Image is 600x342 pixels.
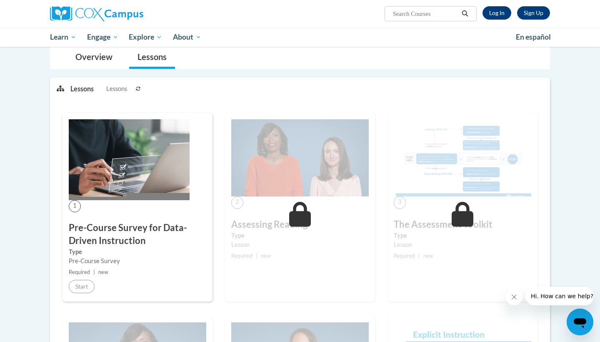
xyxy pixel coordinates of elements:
[506,289,522,305] iframe: Close message
[261,253,271,259] span: new
[69,256,206,266] div: Pre-Course Survey
[93,269,95,275] span: |
[256,253,257,259] span: |
[394,253,415,259] span: Required
[69,269,90,275] span: Required
[129,47,175,69] a: Lessons
[394,218,531,231] h3: The Assessment Toolkit
[87,32,118,42] span: Engage
[106,84,127,93] span: Lessons
[418,253,420,259] span: |
[82,28,124,47] a: Engage
[50,6,208,21] a: Cox Campus
[231,196,243,209] span: 2
[231,253,252,259] span: Required
[173,32,201,42] span: About
[394,119,531,197] img: Course Image
[482,6,511,20] a: Log In
[50,32,76,42] span: Learn
[231,119,369,197] img: Course Image
[67,47,121,69] a: Overview
[516,33,551,41] span: En español
[394,231,531,240] label: Type
[526,287,593,305] iframe: Message from company
[37,28,562,47] div: Main menu
[510,28,556,46] a: En español
[167,28,207,47] a: About
[129,32,162,42] span: Explore
[69,221,206,247] h3: Pre-Course Survey for Data-Driven Instruction
[98,269,108,275] span: new
[567,309,593,335] iframe: Button to launch messaging window
[423,253,433,259] span: new
[231,231,369,240] label: Type
[459,9,471,19] button: Search
[69,280,95,293] button: Start
[45,28,82,47] a: Learn
[69,200,81,212] span: 1
[517,6,550,20] a: Register
[123,28,167,47] a: Explore
[394,240,531,249] div: Lesson
[70,84,94,93] p: Lessons
[231,218,369,231] h3: Assessing Reading
[392,9,459,19] input: Search Courses
[69,247,206,256] label: Type
[231,240,369,249] div: Lesson
[394,196,406,209] span: 3
[50,6,143,21] img: Cox Campus
[69,119,190,200] img: Course Image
